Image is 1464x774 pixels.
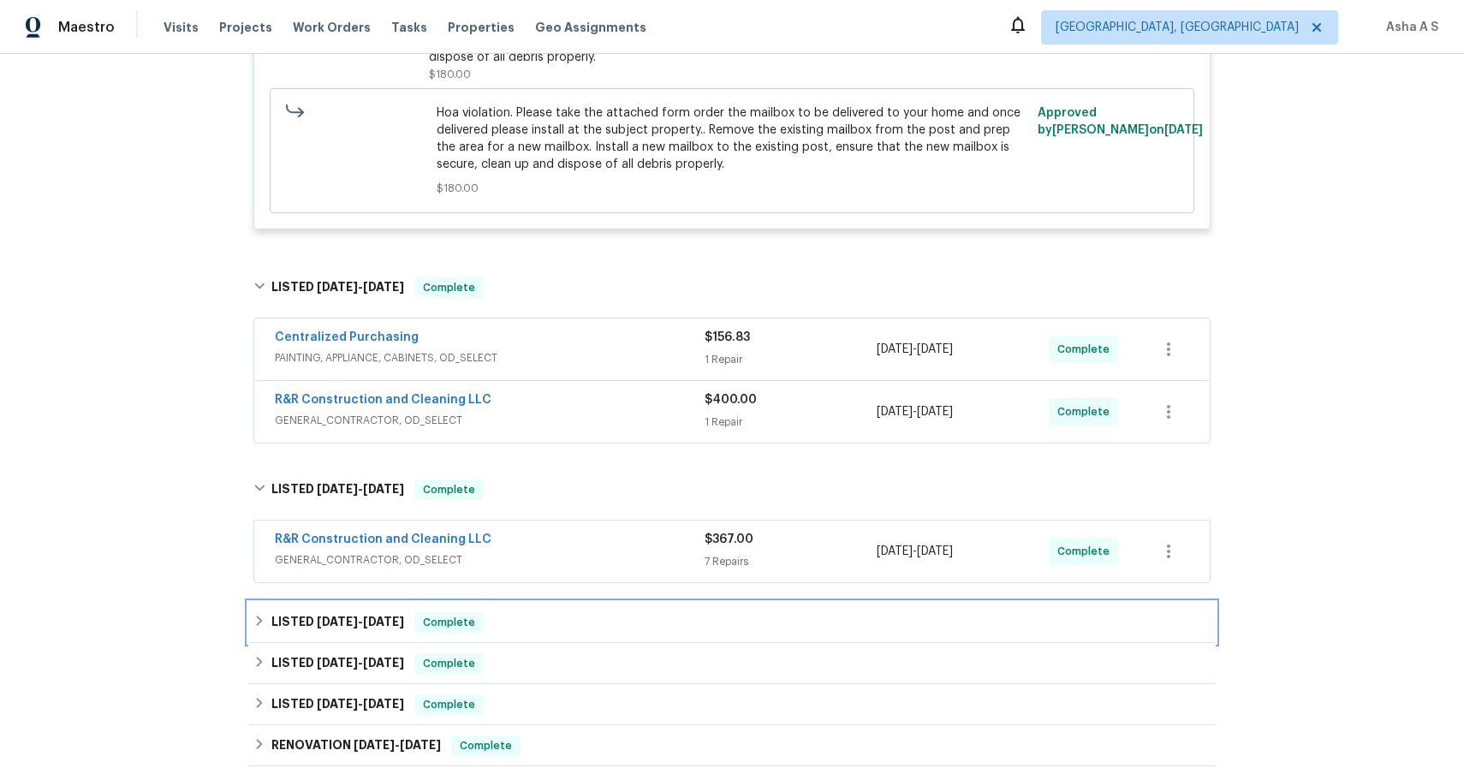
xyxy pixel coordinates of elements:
[248,643,1216,684] div: LISTED [DATE]-[DATE]Complete
[317,616,358,628] span: [DATE]
[416,655,482,672] span: Complete
[705,331,750,343] span: $156.83
[363,483,404,495] span: [DATE]
[705,394,757,406] span: $400.00
[416,696,482,713] span: Complete
[917,343,953,355] span: [DATE]
[448,19,515,36] span: Properties
[317,483,358,495] span: [DATE]
[293,19,371,36] span: Work Orders
[317,281,358,293] span: [DATE]
[248,462,1216,517] div: LISTED [DATE]-[DATE]Complete
[317,698,358,710] span: [DATE]
[416,481,482,498] span: Complete
[248,725,1216,766] div: RENOVATION [DATE]-[DATE]Complete
[271,735,441,756] h6: RENOVATION
[354,739,395,751] span: [DATE]
[317,616,404,628] span: -
[275,533,491,545] a: R&R Construction and Cleaning LLC
[317,657,358,669] span: [DATE]
[363,698,404,710] span: [DATE]
[1056,19,1299,36] span: [GEOGRAPHIC_DATA], [GEOGRAPHIC_DATA]
[877,543,953,560] span: -
[705,414,877,431] div: 1 Repair
[164,19,199,36] span: Visits
[317,483,404,495] span: -
[248,602,1216,643] div: LISTED [DATE]-[DATE]Complete
[917,406,953,418] span: [DATE]
[877,545,913,557] span: [DATE]
[363,657,404,669] span: [DATE]
[275,551,705,569] span: GENERAL_CONTRACTOR, OD_SELECT
[275,394,491,406] a: R&R Construction and Cleaning LLC
[437,104,1028,173] span: Hoa violation. Please take the attached form order the mailbox to be delivered to your home and o...
[354,739,441,751] span: -
[1057,341,1116,358] span: Complete
[535,19,646,36] span: Geo Assignments
[705,533,753,545] span: $367.00
[437,180,1028,197] span: $180.00
[1379,19,1438,36] span: Asha A S
[248,684,1216,725] div: LISTED [DATE]-[DATE]Complete
[363,616,404,628] span: [DATE]
[317,657,404,669] span: -
[275,349,705,366] span: PAINTING, APPLIANCE, CABINETS, OD_SELECT
[416,279,482,296] span: Complete
[877,406,913,418] span: [DATE]
[1038,107,1203,136] span: Approved by [PERSON_NAME] on
[363,281,404,293] span: [DATE]
[1057,403,1116,420] span: Complete
[271,277,404,298] h6: LISTED
[917,545,953,557] span: [DATE]
[58,19,115,36] span: Maestro
[391,21,427,33] span: Tasks
[271,479,404,500] h6: LISTED
[275,331,419,343] a: Centralized Purchasing
[453,737,519,754] span: Complete
[877,341,953,358] span: -
[317,281,404,293] span: -
[416,614,482,631] span: Complete
[271,653,404,674] h6: LISTED
[877,343,913,355] span: [DATE]
[705,553,877,570] div: 7 Repairs
[1164,124,1203,136] span: [DATE]
[275,412,705,429] span: GENERAL_CONTRACTOR, OD_SELECT
[877,403,953,420] span: -
[219,19,272,36] span: Projects
[705,351,877,368] div: 1 Repair
[271,694,404,715] h6: LISTED
[317,698,404,710] span: -
[271,612,404,633] h6: LISTED
[400,739,441,751] span: [DATE]
[248,260,1216,315] div: LISTED [DATE]-[DATE]Complete
[429,69,471,80] span: $180.00
[1057,543,1116,560] span: Complete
